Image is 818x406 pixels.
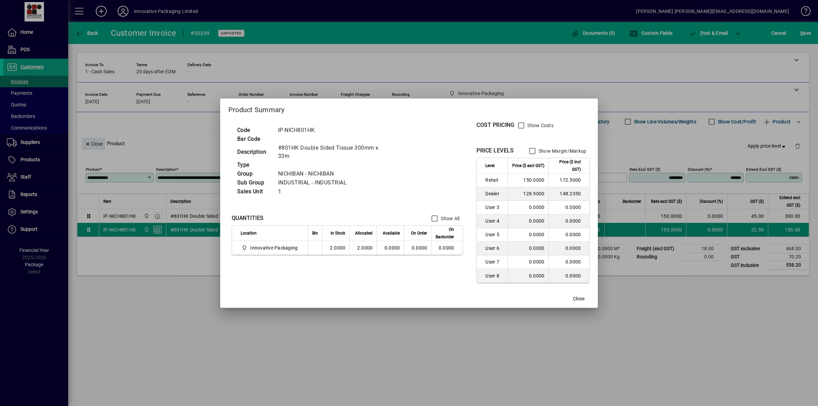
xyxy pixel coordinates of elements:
[234,178,275,187] td: Sub Group
[355,229,373,237] span: Allocated
[568,293,590,305] button: Close
[485,231,503,238] span: User 5
[234,161,275,169] td: Type
[548,255,589,269] td: 0.0000
[485,217,503,224] span: User 4
[476,147,514,155] div: PRICE LEVELS
[275,126,399,135] td: IP-NICH801HK
[573,295,585,302] span: Close
[548,214,589,228] td: 0.0000
[275,178,399,187] td: INDUSTRIAL - INDUSTRIAL
[234,135,275,144] td: Bar Code
[234,187,275,196] td: Sales Unit
[275,144,399,161] td: #801HK Double Sided Tissue 300mm x 33m
[312,229,318,237] span: Bin
[548,187,589,201] td: 148.2350
[548,201,589,214] td: 0.0000
[436,226,454,241] span: On Backorder
[241,244,301,252] span: Innovative Packaging
[232,214,264,222] div: QUANTITIES
[331,229,345,237] span: In Stock
[234,169,275,178] td: Group
[526,122,554,129] label: Show Costs
[512,162,544,169] span: Price ($ excl GST)
[476,121,514,129] div: COST PRICING
[508,255,548,269] td: 0.0000
[220,99,598,118] h2: Product Summary
[508,228,548,242] td: 0.0000
[508,187,548,201] td: 128.9000
[485,162,495,169] span: Level
[508,242,548,255] td: 0.0000
[553,158,581,173] span: Price ($ incl GST)
[250,244,298,251] span: Innovative Packaging
[439,215,459,222] label: Show All
[508,214,548,228] td: 0.0000
[485,272,503,279] span: User 8
[377,241,404,255] td: 0.0000
[383,229,400,237] span: Available
[485,204,503,211] span: User 3
[412,245,427,251] span: 0.0000
[508,174,548,187] td: 150.0000
[508,201,548,214] td: 0.0000
[485,190,503,197] span: Dealer
[234,144,275,161] td: Description
[322,241,349,255] td: 2.0000
[485,245,503,252] span: User 6
[241,229,257,237] span: Location
[548,269,589,283] td: 0.0000
[275,169,399,178] td: NICHIBAN - NICHIBAN
[548,242,589,255] td: 0.0000
[485,258,503,265] span: User 7
[508,269,548,283] td: 0.0000
[431,241,463,255] td: 0.0000
[485,177,503,183] span: Retail
[537,148,587,154] label: Show Margin/Markup
[548,228,589,242] td: 0.0000
[275,187,399,196] td: 1
[349,241,377,255] td: 2.0000
[234,126,275,135] td: Code
[548,174,589,187] td: 172.5000
[411,229,427,237] span: On Order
